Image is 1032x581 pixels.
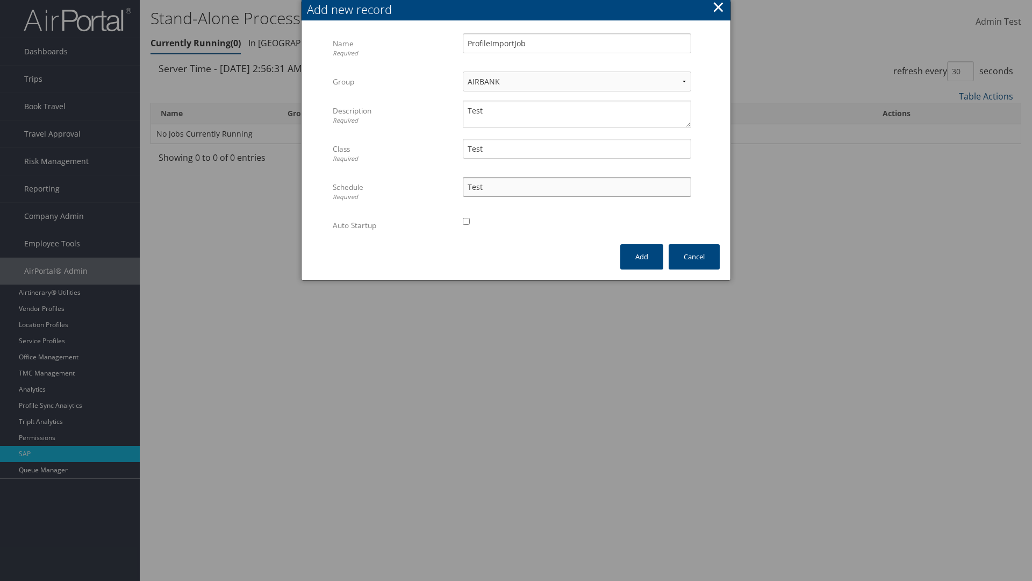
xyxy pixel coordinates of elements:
[333,33,455,63] label: Name
[333,49,455,58] div: Required
[669,244,720,270] button: Cancel
[333,101,455,130] label: Description
[307,1,730,18] div: Add new record
[333,116,455,125] div: Required
[333,177,455,207] label: Schedule
[620,244,663,270] button: Add
[333,72,455,92] label: Group
[333,215,455,236] label: Auto Startup
[333,154,455,164] div: Required
[333,193,455,202] div: Required
[333,139,455,168] label: Class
